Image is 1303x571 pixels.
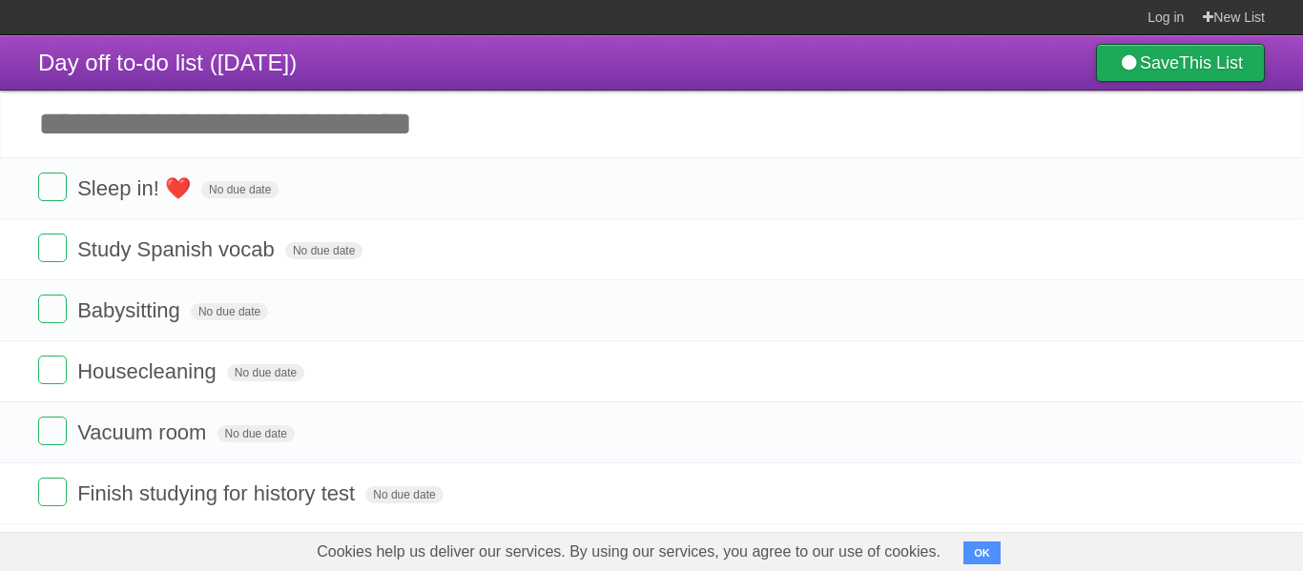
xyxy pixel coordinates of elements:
[77,420,211,444] span: Vacuum room
[38,50,297,75] span: Day off to-do list ([DATE])
[38,234,67,262] label: Done
[77,237,279,261] span: Study Spanish vocab
[77,176,196,200] span: Sleep in! ❤️
[1096,44,1265,82] a: SaveThis List
[217,425,295,442] span: No due date
[227,364,304,381] span: No due date
[38,356,67,384] label: Done
[298,533,960,571] span: Cookies help us deliver our services. By using our services, you agree to our use of cookies.
[77,359,221,383] span: Housecleaning
[38,478,67,506] label: Done
[285,242,362,259] span: No due date
[963,541,1001,564] button: OK
[77,298,185,322] span: Babysitting
[365,486,443,503] span: No due date
[191,303,268,320] span: No due date
[38,417,67,445] label: Done
[38,295,67,323] label: Done
[77,481,360,505] span: Finish studying for history test
[38,173,67,201] label: Done
[1179,53,1243,72] b: This List
[201,181,279,198] span: No due date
